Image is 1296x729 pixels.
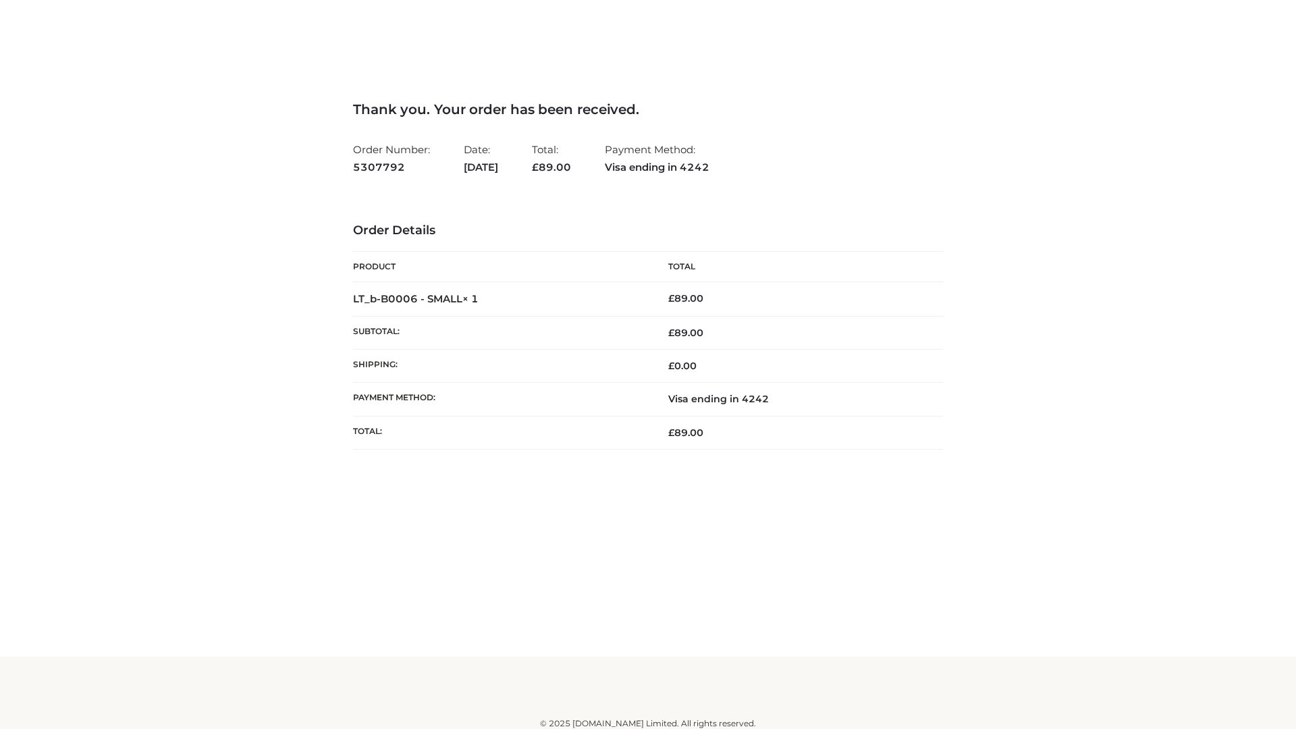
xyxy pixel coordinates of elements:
span: £ [532,161,539,173]
th: Product [353,252,648,282]
span: £ [668,292,674,304]
th: Shipping: [353,350,648,383]
li: Order Number: [353,138,430,179]
span: £ [668,360,674,372]
li: Total: [532,138,571,179]
strong: 5307792 [353,159,430,176]
li: Date: [464,138,498,179]
strong: × 1 [462,292,479,305]
h3: Thank you. Your order has been received. [353,101,943,117]
td: Visa ending in 4242 [648,383,943,416]
th: Total [648,252,943,282]
bdi: 0.00 [668,360,697,372]
strong: Visa ending in 4242 [605,159,709,176]
bdi: 89.00 [668,292,703,304]
strong: LT_b-B0006 - SMALL [353,292,479,305]
span: 89.00 [532,161,571,173]
th: Subtotal: [353,316,648,349]
span: 89.00 [668,327,703,339]
span: 89.00 [668,427,703,439]
span: £ [668,427,674,439]
h3: Order Details [353,223,943,238]
th: Payment method: [353,383,648,416]
span: £ [668,327,674,339]
li: Payment Method: [605,138,709,179]
strong: [DATE] [464,159,498,176]
th: Total: [353,416,648,449]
